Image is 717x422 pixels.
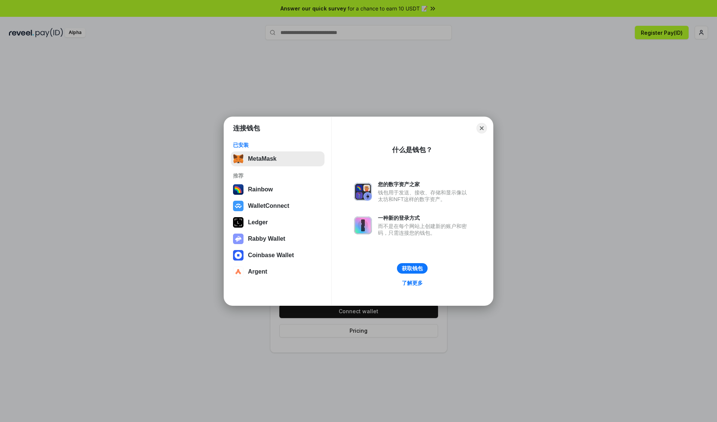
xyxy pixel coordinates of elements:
[378,181,471,188] div: 您的数字资产之家
[392,145,432,154] div: 什么是钱包？
[248,268,267,275] div: Argent
[231,248,325,263] button: Coinbase Wallet
[248,235,285,242] div: Rabby Wallet
[233,124,260,133] h1: 连接钱包
[233,217,243,228] img: svg+xml,%3Csvg%20xmlns%3D%22http%3A%2F%2Fwww.w3.org%2F2000%2Fsvg%22%20width%3D%2228%22%20height%3...
[233,172,322,179] div: 推荐
[397,278,427,288] a: 了解更多
[231,231,325,246] button: Rabby Wallet
[248,203,289,209] div: WalletConnect
[233,184,243,195] img: svg+xml,%3Csvg%20width%3D%22120%22%20height%3D%22120%22%20viewBox%3D%220%200%20120%20120%22%20fil...
[231,215,325,230] button: Ledger
[402,280,423,286] div: 了解更多
[233,234,243,244] img: svg+xml,%3Csvg%20xmlns%3D%22http%3A%2F%2Fwww.w3.org%2F2000%2Fsvg%22%20fill%3D%22none%22%20viewBox...
[231,198,325,213] button: WalletConnect
[231,151,325,166] button: MetaMask
[354,216,372,234] img: svg+xml,%3Csvg%20xmlns%3D%22http%3A%2F%2Fwww.w3.org%2F2000%2Fsvg%22%20fill%3D%22none%22%20viewBox...
[233,142,322,148] div: 已安装
[233,267,243,277] img: svg+xml,%3Csvg%20width%3D%2228%22%20height%3D%2228%22%20viewBox%3D%220%200%2028%2028%22%20fill%3D...
[378,223,471,236] div: 而不是在每个网站上创建新的账户和密码，只需连接您的钱包。
[233,201,243,211] img: svg+xml,%3Csvg%20width%3D%2228%22%20height%3D%2228%22%20viewBox%3D%220%200%2028%2028%22%20fill%3D...
[233,154,243,164] img: svg+xml,%3Csvg%20fill%3D%22none%22%20height%3D%2233%22%20viewBox%3D%220%200%2035%2033%22%20width%...
[354,183,372,201] img: svg+xml,%3Csvg%20xmlns%3D%22http%3A%2F%2Fwww.w3.org%2F2000%2Fsvg%22%20fill%3D%22none%22%20viewBox...
[248,155,276,162] div: MetaMask
[233,250,243,261] img: svg+xml,%3Csvg%20width%3D%2228%22%20height%3D%2228%22%20viewBox%3D%220%200%2028%2028%22%20fill%3D...
[248,219,268,226] div: Ledger
[231,182,325,197] button: Rainbow
[378,215,471,221] div: 一种新的登录方式
[248,252,294,259] div: Coinbase Wallet
[402,265,423,272] div: 获取钱包
[477,123,487,133] button: Close
[248,186,273,193] div: Rainbow
[378,189,471,203] div: 钱包用于发送、接收、存储和显示像以太坊和NFT这样的数字资产。
[397,263,428,274] button: 获取钱包
[231,264,325,279] button: Argent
